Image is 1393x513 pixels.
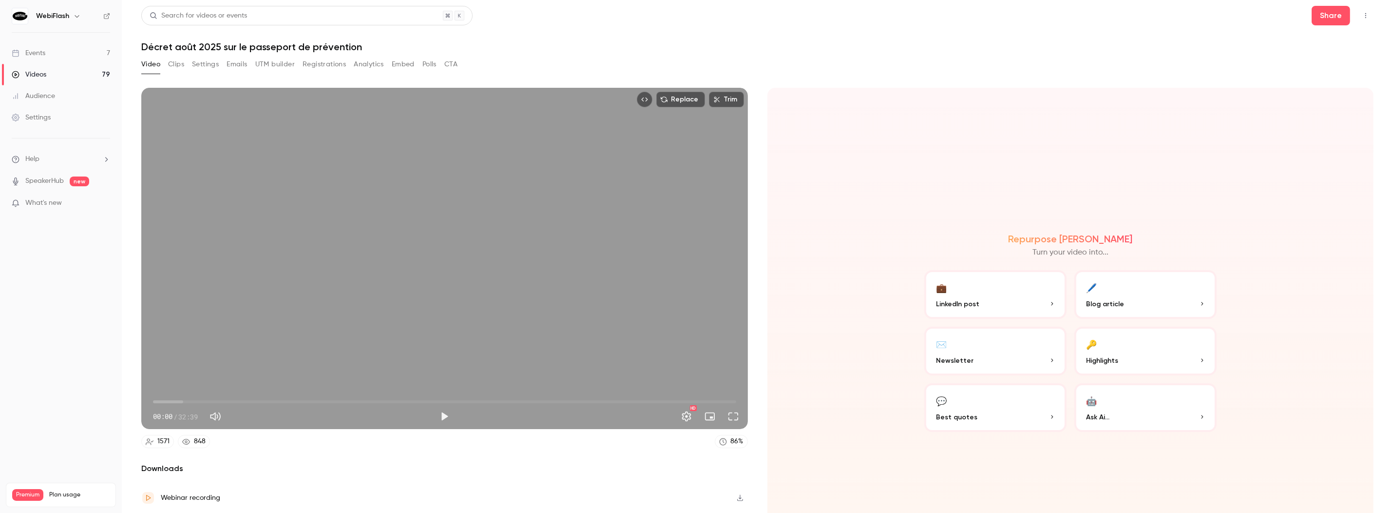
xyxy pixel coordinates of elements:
span: Best quotes [936,412,977,422]
iframe: Noticeable Trigger [98,199,110,208]
span: Blog article [1086,299,1124,309]
button: Clips [168,57,184,72]
button: 🖊️Blog article [1074,270,1217,319]
div: 848 [194,436,206,447]
div: 💬 [936,393,947,408]
a: 86% [715,435,748,448]
h2: Repurpose [PERSON_NAME] [1008,233,1132,245]
h2: Downloads [141,463,748,474]
div: 🔑 [1086,336,1097,352]
button: 💬Best quotes [924,383,1067,432]
div: Webinar recording [161,492,220,504]
span: Newsletter [936,355,973,366]
div: 🖊️ [1086,280,1097,295]
div: 00:00 [153,412,198,422]
span: LinkedIn post [936,299,979,309]
button: Trim [709,92,744,107]
div: 1571 [157,436,170,447]
a: 848 [178,435,210,448]
button: Emails [227,57,247,72]
img: WebiFlash [12,8,28,24]
button: Play [435,407,454,426]
button: Share [1312,6,1350,25]
div: Audience [12,91,55,101]
span: Highlights [1086,355,1118,366]
button: Replace [656,92,705,107]
span: 00:00 [153,412,172,422]
div: 86 % [731,436,744,447]
h6: WebiFlash [36,11,69,21]
div: 💼 [936,280,947,295]
button: CTA [444,57,458,72]
div: Settings [12,113,51,122]
button: ✉️Newsletter [924,327,1067,375]
button: Embed [392,57,415,72]
button: Top Bar Actions [1358,8,1374,23]
button: Turn on miniplayer [700,407,720,426]
h1: Décret août 2025 sur le passeport de prévention [141,41,1374,53]
button: Embed video [637,92,652,107]
div: 🤖 [1086,393,1097,408]
div: Videos [12,70,46,79]
a: SpeakerHub [25,176,64,186]
span: Premium [12,489,43,501]
span: Help [25,154,39,164]
a: 1571 [141,435,174,448]
span: Ask Ai... [1086,412,1109,422]
div: ✉️ [936,336,947,352]
button: 🤖Ask Ai... [1074,383,1217,432]
button: Full screen [724,407,743,426]
span: 32:39 [178,412,198,422]
button: Video [141,57,160,72]
button: Analytics [354,57,384,72]
div: Search for videos or events [150,11,247,21]
button: Settings [677,407,696,426]
button: 🔑Highlights [1074,327,1217,375]
button: Settings [192,57,219,72]
p: Turn your video into... [1032,247,1108,258]
button: Registrations [303,57,346,72]
button: UTM builder [255,57,295,72]
button: 💼LinkedIn post [924,270,1067,319]
span: new [70,177,89,186]
button: Polls [422,57,437,72]
span: What's new [25,198,62,208]
button: Mute [206,407,225,426]
div: HD [690,405,697,411]
li: help-dropdown-opener [12,154,110,164]
div: Events [12,48,45,58]
span: Plan usage [49,491,110,499]
span: / [173,412,177,422]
